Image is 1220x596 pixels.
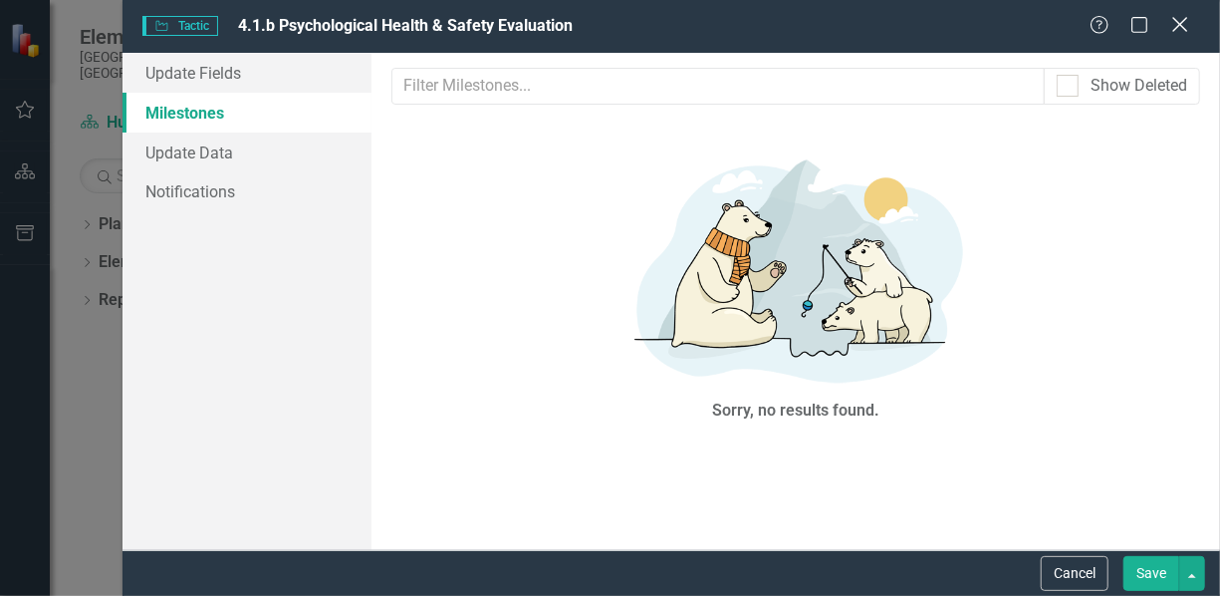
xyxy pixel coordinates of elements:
[122,93,371,133] a: Milestones
[1123,556,1179,591] button: Save
[142,16,218,36] span: Tactic
[1041,556,1108,591] button: Cancel
[391,68,1046,105] input: Filter Milestones...
[497,143,1095,395] img: No results found
[1091,75,1187,98] div: Show Deleted
[238,16,573,35] span: 4.1.b Psychological Health & Safety Evaluation
[122,133,371,172] a: Update Data
[122,53,371,93] a: Update Fields
[712,400,879,423] div: Sorry, no results found.
[122,171,371,211] a: Notifications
